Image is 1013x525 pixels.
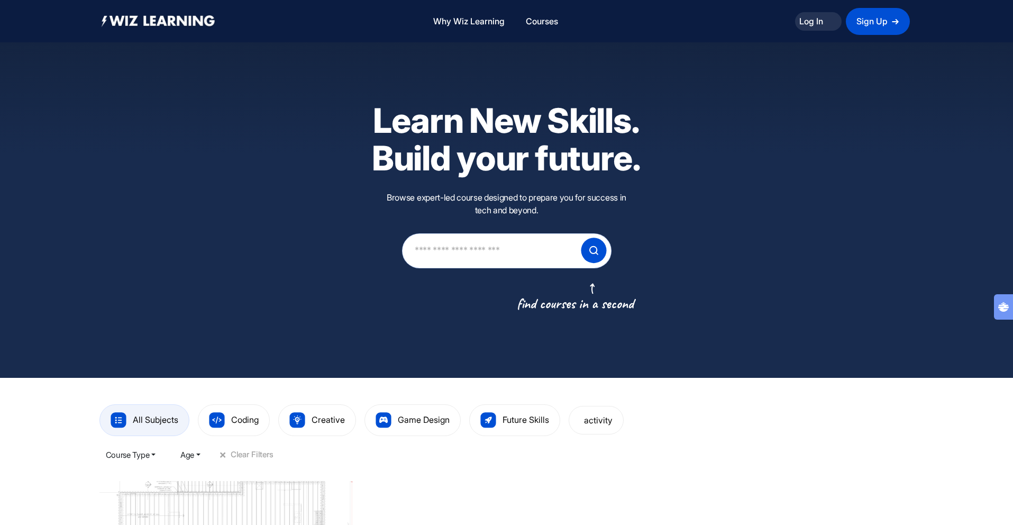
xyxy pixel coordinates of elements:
span: Game Design [398,414,450,425]
a: All Subjects [111,414,178,425]
a: Coding [209,414,259,425]
span: Coding [231,414,259,425]
button: Course Type [99,444,162,465]
span: + [217,449,230,461]
a: Future Skills [480,414,549,425]
span: Creative [312,414,345,425]
span: Future Skills [503,414,549,425]
a: Game Design [376,414,450,425]
button: +Clear Filters [219,450,273,459]
h1: Learn New Skills. Build your future. [322,102,692,177]
a: activity [580,415,613,426]
a: Log In [799,14,823,29]
a: Why Wiz Learning [429,10,509,33]
a: Sign Up [846,8,910,35]
a: Courses [522,10,562,33]
p: Browse expert-led course designed to prepare you for success in tech and beyond. [322,191,692,216]
span: activity [584,415,613,426]
button: Age [174,444,207,465]
a: Creative [289,414,345,425]
span: All Subjects [133,414,178,425]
